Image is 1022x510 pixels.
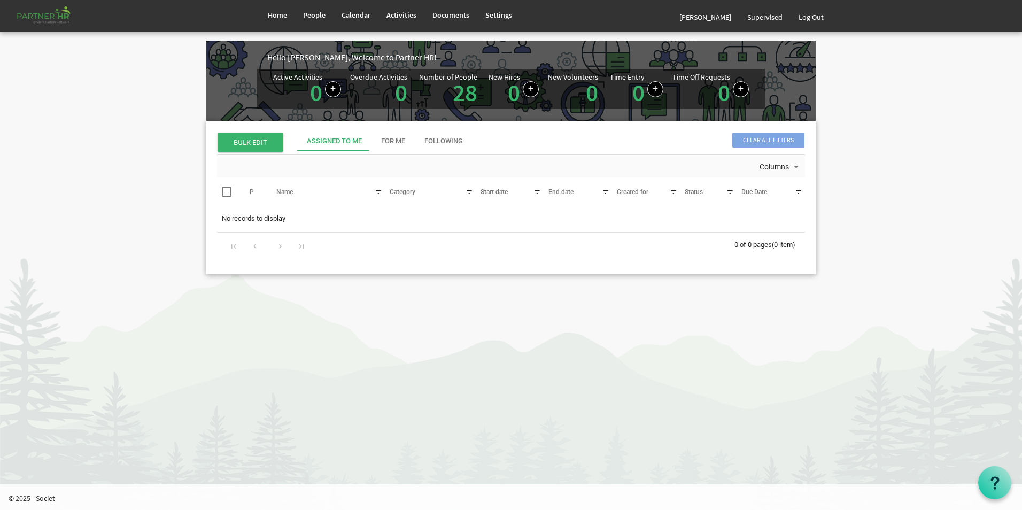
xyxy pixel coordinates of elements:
span: Due Date [741,188,767,196]
div: Hello [PERSON_NAME], Welcome to Partner HR! [267,51,816,64]
span: (0 item) [772,241,795,249]
a: 0 [586,78,598,107]
span: Clear all filters [732,133,804,148]
div: tab-header [297,132,885,151]
div: New Hires [489,73,520,81]
div: Time Entry [610,73,645,81]
span: Documents [432,10,469,20]
div: Number of active Activities in Partner HR [273,73,341,105]
span: End date [548,188,574,196]
a: Log hours [647,81,663,97]
span: Status [685,188,703,196]
button: Columns [757,160,803,174]
p: © 2025 - Societ [9,493,1022,504]
a: [PERSON_NAME] [671,2,739,32]
div: People hired in the last 7 days [489,73,539,105]
div: New Volunteers [548,73,598,81]
span: Name [276,188,293,196]
div: Number of People [419,73,477,81]
div: Assigned To Me [307,136,362,146]
div: Go to previous page [247,238,262,253]
a: 0 [718,78,730,107]
span: Home [268,10,287,20]
div: Number of Time Entries [610,73,663,105]
div: 0 of 0 pages (0 item) [734,233,805,255]
span: 0 of 0 pages [734,241,772,249]
div: Following [424,136,463,146]
a: 0 [310,78,322,107]
a: Create a new time off request [733,81,749,97]
span: BULK EDIT [218,133,283,152]
td: No records to display [217,208,805,229]
span: Created for [617,188,648,196]
span: People [303,10,326,20]
div: Overdue Activities [350,73,407,81]
span: Activities [386,10,416,20]
div: Columns [757,155,803,177]
a: Log Out [791,2,832,32]
a: 28 [453,78,477,107]
div: Go to last page [294,238,308,253]
span: Category [390,188,415,196]
div: Active Activities [273,73,322,81]
span: Columns [758,160,790,174]
div: For Me [381,136,405,146]
span: P [250,188,254,196]
span: Calendar [342,10,370,20]
div: Total number of active people in Partner HR [419,73,480,105]
div: Go to next page [273,238,288,253]
div: Go to first page [227,238,241,253]
div: Number of active time off requests [672,73,749,105]
div: Volunteer hired in the last 7 days [548,73,601,105]
a: Supervised [739,2,791,32]
span: Settings [485,10,512,20]
div: Activities assigned to you for which the Due Date is passed [350,73,410,105]
a: 0 [395,78,407,107]
a: Create a new Activity [325,81,341,97]
span: Start date [481,188,508,196]
span: Supervised [747,12,783,22]
a: 0 [508,78,520,107]
div: Time Off Requests [672,73,730,81]
a: Add new person to Partner HR [523,81,539,97]
a: 0 [632,78,645,107]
